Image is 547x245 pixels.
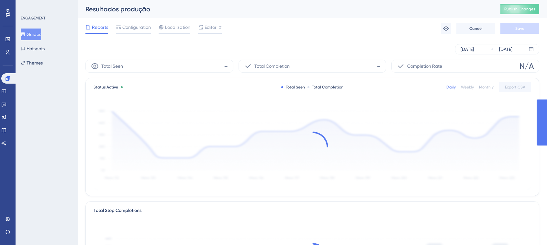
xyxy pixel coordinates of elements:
[307,85,343,90] div: Total Completion
[456,23,495,34] button: Cancel
[85,5,484,14] div: Resultados produção
[122,23,151,31] span: Configuration
[106,85,118,89] span: Active
[461,85,474,90] div: Weekly
[520,219,539,239] iframe: UserGuiding AI Assistant Launcher
[224,61,228,71] span: -
[205,23,217,31] span: Editor
[461,45,474,53] div: [DATE]
[515,26,524,31] span: Save
[500,4,539,14] button: Publish Changes
[407,62,442,70] span: Completion Rate
[254,62,290,70] span: Total Completion
[92,23,108,31] span: Reports
[499,82,531,92] button: Export CSV
[94,85,118,90] span: Status:
[479,85,494,90] div: Monthly
[165,23,190,31] span: Localization
[499,45,512,53] div: [DATE]
[101,62,123,70] span: Total Seen
[281,85,305,90] div: Total Seen
[21,16,45,21] div: ENGAGEMENT
[469,26,483,31] span: Cancel
[377,61,381,71] span: -
[21,29,41,40] button: Guides
[446,85,456,90] div: Daily
[21,43,45,54] button: Hotspots
[505,85,525,90] span: Export CSV
[519,61,534,71] span: N/A
[504,6,535,12] span: Publish Changes
[21,57,43,69] button: Themes
[500,23,539,34] button: Save
[94,207,141,215] div: Total Step Completions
